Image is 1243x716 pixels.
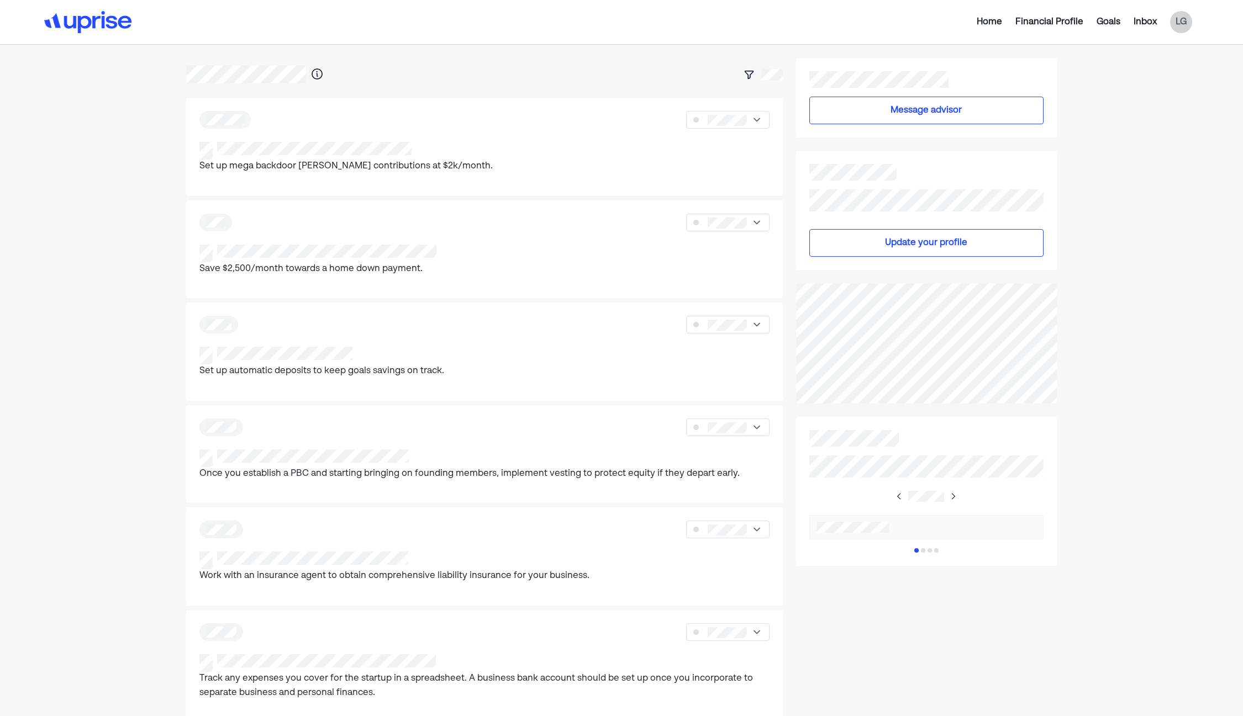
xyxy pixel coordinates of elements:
div: Financial Profile [1015,15,1083,29]
p: Save $2,500/month towards a home down payment. [199,262,436,277]
img: right-arrow [949,492,957,501]
p: Set up automatic deposits to keep goals savings on track. [199,364,444,379]
button: Update your profile [809,229,1044,257]
button: Message advisor [809,97,1044,124]
p: Once you establish a PBC and starting bringing on founding members, implement vesting to protect ... [199,467,740,481]
div: Home [977,15,1002,29]
img: right-arrow [895,492,904,501]
div: LG [1170,11,1192,33]
div: Goals [1097,15,1120,29]
div: Inbox [1134,15,1157,29]
p: Set up mega backdoor [PERSON_NAME] contributions at $2k/month. [199,160,493,174]
p: Track any expenses you cover for the startup in a spreadsheet. A business bank account should be ... [199,672,770,700]
p: Work with an insurance agent to obtain comprehensive liability insurance for your business. [199,569,589,584]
